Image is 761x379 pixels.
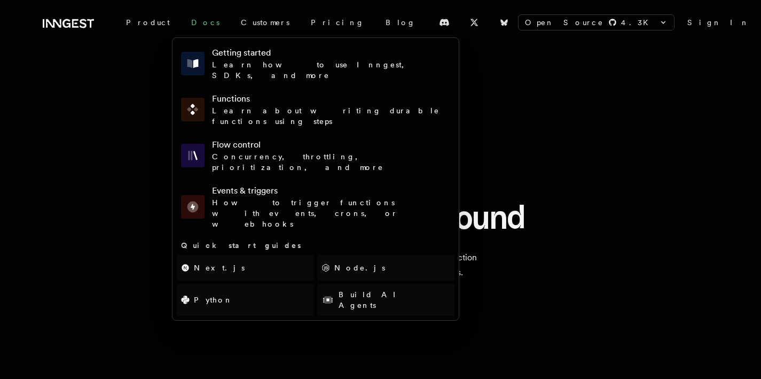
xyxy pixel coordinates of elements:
a: Events & triggersHow to trigger functions with events, crons, or webhooks [177,180,454,234]
span: Learn how to use Inngest, SDKs, and more [212,60,414,80]
span: Concurrency, throttling, prioritization, and more [212,152,383,172]
a: Pricing [300,13,375,32]
a: Flow controlConcurrency, throttling, prioritization, and more [177,134,454,177]
span: Learn about writing durable functions using steps [212,106,440,126]
span: Open Source [525,17,604,28]
h4: Events & triggers [212,184,450,197]
a: Bluesky [492,14,516,31]
a: Sign In [687,17,749,28]
a: Next.js [177,255,314,281]
h4: Getting started [212,47,450,59]
h3: Quick start guides [177,240,454,251]
span: 4.3 K [621,17,655,28]
div: Product [115,13,181,32]
a: Docs [181,13,230,32]
a: Blog [375,13,426,32]
a: Getting startedLearn how to use Inngest, SDKs, and more [177,42,454,85]
a: Node.js [317,255,454,281]
span: How to trigger functions with events, crons, or webhooks [212,198,398,228]
a: Build AI Agents [317,284,454,316]
a: Customers [230,13,300,32]
a: Python [177,284,314,316]
h4: Functions [212,92,450,105]
a: Discord [433,14,456,31]
a: X [462,14,486,31]
a: FunctionsLearn about writing durable functions using steps [177,88,454,131]
h4: Flow control [212,138,450,151]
